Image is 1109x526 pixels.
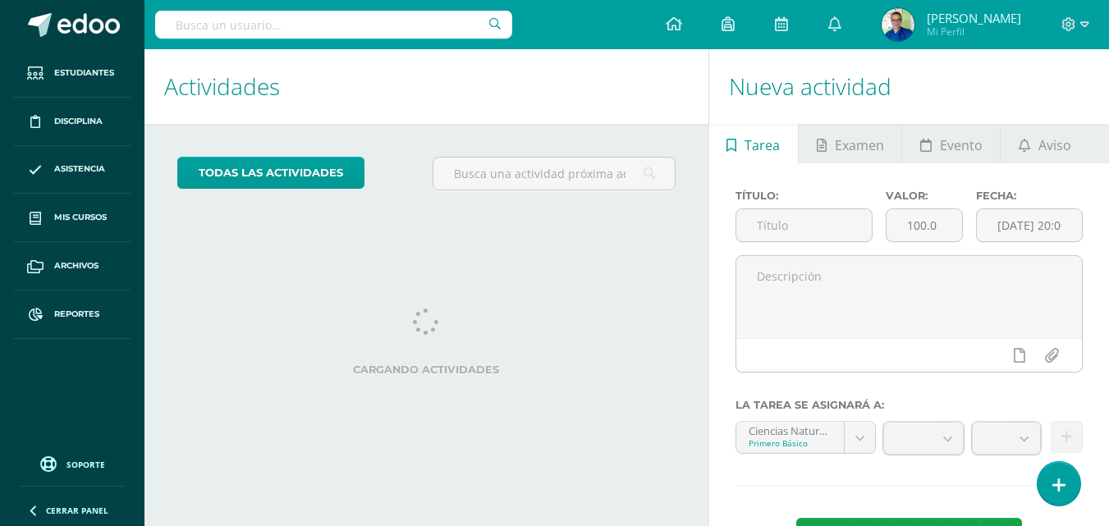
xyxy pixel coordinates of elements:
[977,209,1082,241] input: Fecha de entrega
[835,126,884,165] span: Examen
[433,158,674,190] input: Busca una actividad próxima aquí...
[736,399,1083,411] label: La tarea se asignará a:
[164,49,689,124] h1: Actividades
[940,126,983,165] span: Evento
[927,25,1021,39] span: Mi Perfil
[13,146,131,194] a: Asistencia
[749,422,832,437] div: Ciencias Naturales (Introducción a la Biología) 'A'
[155,11,512,39] input: Busca un usuario...
[54,308,99,321] span: Reportes
[736,190,873,202] label: Título:
[13,49,131,98] a: Estudiantes
[20,452,125,474] a: Soporte
[177,157,364,189] a: todas las Actividades
[745,126,780,165] span: Tarea
[729,49,1089,124] h1: Nueva actividad
[882,8,914,41] img: a16637801c4a6befc1e140411cafe4ae.png
[54,259,99,272] span: Archivos
[54,66,114,80] span: Estudiantes
[54,115,103,128] span: Disciplina
[177,364,676,376] label: Cargando actividades
[54,211,107,224] span: Mis cursos
[736,422,876,453] a: Ciencias Naturales (Introducción a la Biología) 'A'Primero Básico
[709,124,798,163] a: Tarea
[976,190,1083,202] label: Fecha:
[799,124,901,163] a: Examen
[66,459,105,470] span: Soporte
[54,162,105,176] span: Asistencia
[13,290,131,339] a: Reportes
[887,209,962,241] input: Puntos máximos
[902,124,1000,163] a: Evento
[13,194,131,242] a: Mis cursos
[13,242,131,290] a: Archivos
[886,190,963,202] label: Valor:
[1001,124,1088,163] a: Aviso
[927,10,1021,26] span: [PERSON_NAME]
[46,505,108,516] span: Cerrar panel
[13,98,131,146] a: Disciplina
[736,209,872,241] input: Título
[749,437,832,449] div: Primero Básico
[1038,126,1071,165] span: Aviso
